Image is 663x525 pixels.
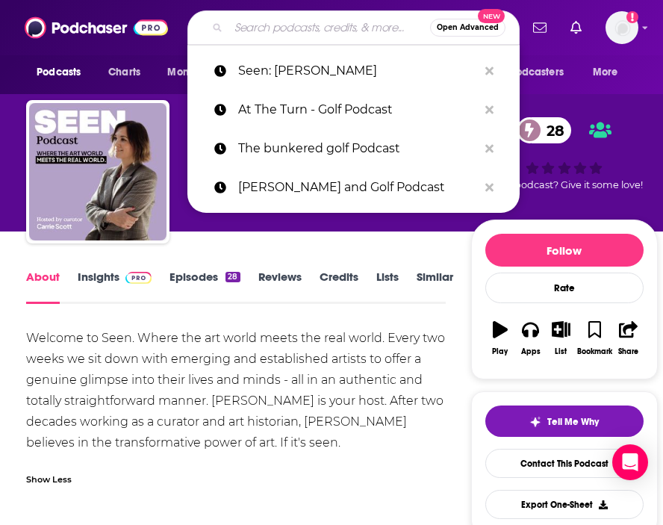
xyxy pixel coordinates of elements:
a: Seen: [PERSON_NAME] [187,52,520,90]
button: open menu [26,58,100,87]
div: 28Good podcast? Give it some love! [471,108,658,200]
button: List [546,311,576,365]
svg: Add a profile image [626,11,638,23]
button: Show profile menu [606,11,638,44]
button: open menu [157,58,240,87]
a: Episodes28 [169,270,240,304]
span: 28 [532,117,572,143]
p: Seen: Carrie Scott [238,52,478,90]
a: Reviews [258,270,302,304]
a: InsightsPodchaser Pro [78,270,152,304]
input: Search podcasts, credits, & more... [228,16,430,40]
button: Apps [515,311,546,365]
div: Share [618,347,638,356]
a: Similar [417,270,453,304]
div: Welcome to Seen. Where the art world meets the real world. Every two weeks we sit down with emerg... [26,328,446,453]
button: Share [613,311,644,365]
span: New [478,9,505,23]
a: At The Turn - Golf Podcast [187,90,520,129]
div: Rate [485,273,644,303]
p: The bunkered golf Podcast [238,129,478,168]
span: Charts [108,62,140,83]
span: Open Advanced [437,24,499,31]
button: Play [485,311,516,365]
a: Show notifications dropdown [564,15,588,40]
p: Goforth and Golf Podcast [238,168,478,207]
span: Logged in as KatieC [606,11,638,44]
span: Tell Me Why [547,416,599,428]
button: Bookmark [576,311,613,365]
img: Podchaser - Follow, Share and Rate Podcasts [25,13,168,42]
p: At The Turn - Golf Podcast [238,90,478,129]
div: Search podcasts, credits, & more... [187,10,520,45]
button: open menu [582,58,637,87]
div: Bookmark [577,347,612,356]
div: Play [492,347,508,356]
a: Charts [99,58,149,87]
button: Follow [485,234,644,267]
a: Credits [320,270,358,304]
img: Podchaser Pro [125,272,152,284]
span: Good podcast? Give it some love! [486,179,643,190]
a: Contact This Podcast [485,449,644,478]
button: tell me why sparkleTell Me Why [485,406,644,437]
a: The bunkered golf Podcast [187,129,520,168]
div: List [555,347,567,356]
span: Podcasts [37,62,81,83]
a: 28 [517,117,572,143]
a: [PERSON_NAME] and Golf Podcast [187,168,520,207]
a: Show notifications dropdown [527,15,552,40]
div: 28 [225,272,240,282]
img: User Profile [606,11,638,44]
a: Lists [376,270,399,304]
span: For Podcasters [492,62,564,83]
div: Apps [521,347,541,356]
button: Export One-Sheet [485,490,644,519]
span: More [593,62,618,83]
button: open menu [482,58,585,87]
button: Open AdvancedNew [430,19,505,37]
img: Seen [29,103,166,240]
img: tell me why sparkle [529,416,541,428]
span: Monitoring [167,62,220,83]
a: About [26,270,60,304]
div: Open Intercom Messenger [612,444,648,480]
